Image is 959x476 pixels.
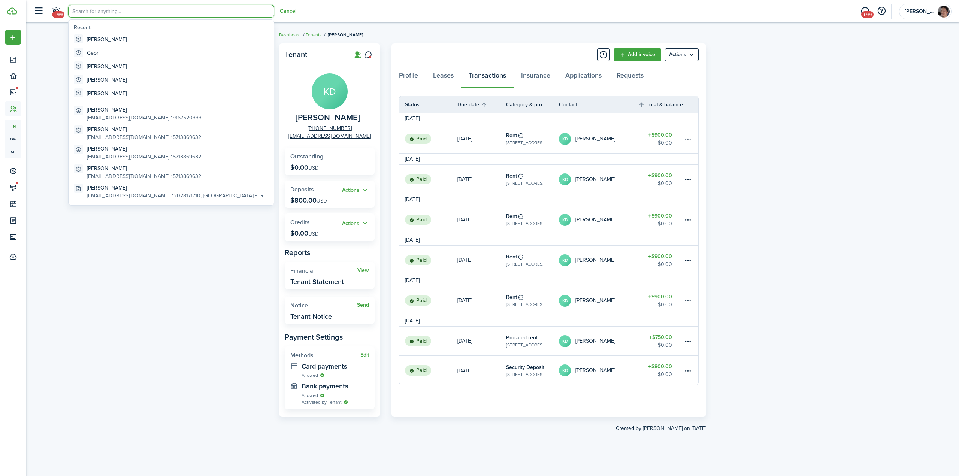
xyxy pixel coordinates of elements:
a: KD[PERSON_NAME] [559,124,638,153]
button: Timeline [597,48,610,61]
a: KD[PERSON_NAME] [559,286,638,315]
a: $800.00$0.00 [638,356,683,385]
p: [DATE] [457,175,472,183]
panel-main-title: Tenant [285,50,345,59]
button: Cancel [280,8,296,14]
global-search-item-title: [PERSON_NAME] [87,76,127,84]
a: Notifications [49,2,63,21]
table-info-title: Rent [506,293,517,301]
span: Allowed [302,372,318,379]
table-amount-description: $0.00 [658,139,672,147]
button: Actions [342,219,369,228]
table-amount-title: $800.00 [648,363,672,370]
a: $900.00$0.00 [638,286,683,315]
widget-stats-action: Send [357,302,369,308]
table-amount-description: $0.00 [658,260,672,268]
span: Andy [905,9,935,14]
a: $750.00$0.00 [638,327,683,355]
table-amount-description: $0.00 [658,220,672,228]
a: [DATE] [457,124,506,153]
span: Credits [290,218,310,227]
span: Deposits [290,185,314,194]
global-search-item-title: [PERSON_NAME] [87,125,201,133]
a: [DATE] [457,205,506,234]
global-search-item-title: [PERSON_NAME] [87,63,127,70]
a: $900.00$0.00 [638,205,683,234]
button: Open menu [342,219,369,228]
table-subtitle: [STREET_ADDRESS][PERSON_NAME] Med Bedroom w/ Shared Bath [506,139,548,146]
table-amount-description: $0.00 [658,301,672,309]
global-search-item-title: [PERSON_NAME] [87,90,127,97]
created-at: Created by [PERSON_NAME] on [DATE] [279,417,706,432]
table-info-title: Rent [506,212,517,220]
span: +99 [861,11,874,18]
a: Requests [609,66,651,88]
a: Rent[STREET_ADDRESS][PERSON_NAME] Med Bedroom w/ Shared Bath [506,165,559,194]
th: Sort [457,100,506,109]
avatar-text: KD [559,173,571,185]
p: [DATE] [457,337,472,345]
a: Leases [426,66,461,88]
widget-stats-description: Tenant Notice [290,313,332,320]
table-amount-title: $750.00 [649,333,672,341]
global-search-item-title: [PERSON_NAME] [87,106,202,114]
a: Rent[STREET_ADDRESS][PERSON_NAME] Med Bedroom w/ Shared Bath [506,205,559,234]
a: ow [5,133,21,145]
p: [DATE] [457,135,472,143]
a: [DATE] [457,356,506,385]
a: Applications [558,66,609,88]
a: KD[PERSON_NAME] [559,246,638,275]
table-profile-info-text: [PERSON_NAME] [575,298,615,304]
a: Security Deposit[STREET_ADDRESS][PERSON_NAME] Med Bedroom w/ Shared Bath [506,356,559,385]
p: [DATE] [457,367,472,375]
a: Paid [399,165,457,194]
span: Allowed [302,392,318,399]
global-search-item-title: [PERSON_NAME] [87,36,127,43]
a: Profile [391,66,426,88]
panel-main-subtitle: Reports [285,247,375,258]
a: Paid [399,286,457,315]
td: [DATE] [399,155,425,163]
span: tn [5,120,21,133]
global-search-item: [PERSON_NAME] [71,87,272,100]
p: $0.00 [290,164,319,171]
status: Paid [405,336,431,346]
span: USD [308,164,319,172]
button: Open menu [342,186,369,195]
global-search-item: [PERSON_NAME] [71,33,272,46]
table-subtitle: [STREET_ADDRESS][PERSON_NAME] Med Bedroom w/ Shared Bath [506,342,548,348]
th: Contact [559,101,638,109]
a: sp [5,145,21,158]
a: [DATE] [457,327,506,355]
global-search-item: Geor [71,46,272,60]
a: $900.00$0.00 [638,246,683,275]
table-profile-info-text: [PERSON_NAME] [575,338,615,344]
a: [EMAIL_ADDRESS][DOMAIN_NAME] [288,132,371,140]
a: KD[PERSON_NAME] [559,165,638,194]
a: View [357,267,369,273]
a: Dashboard [279,31,301,38]
global-search-item-description: [EMAIL_ADDRESS][DOMAIN_NAME], 12028171710, [GEOGRAPHIC_DATA][PERSON_NAME] [STREET_ADDRESS][PERSON... [87,192,269,200]
avatar-text: KD [312,73,348,109]
global-search-item: [PERSON_NAME] [71,60,272,73]
p: $800.00 [290,197,327,204]
table-subtitle: [STREET_ADDRESS][PERSON_NAME] Med Bedroom w/ Shared Bath [506,371,548,378]
global-search-item-description: [EMAIL_ADDRESS][DOMAIN_NAME] 15713869632 [87,172,201,180]
td: [DATE] [399,276,425,284]
table-amount-title: $900.00 [648,172,672,179]
table-subtitle: [STREET_ADDRESS][PERSON_NAME] Med Bedroom w/ Shared Bath [506,301,548,308]
status: Paid [405,215,431,225]
a: Paid [399,356,457,385]
table-amount-description: $0.00 [658,179,672,187]
button: Open resource center [875,5,888,18]
button: Actions [342,186,369,195]
avatar-text: KD [559,214,571,226]
a: Add invoice [614,48,661,61]
avatar-text: KD [559,335,571,347]
p: [DATE] [457,216,472,224]
table-subtitle: [STREET_ADDRESS][PERSON_NAME] Med Bedroom w/ Shared Bath [506,180,548,187]
td: [DATE] [399,195,425,203]
widget-stats-title: Notice [290,302,357,309]
global-search-item-description: [EMAIL_ADDRESS][DOMAIN_NAME] 15713869632 [87,153,201,161]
